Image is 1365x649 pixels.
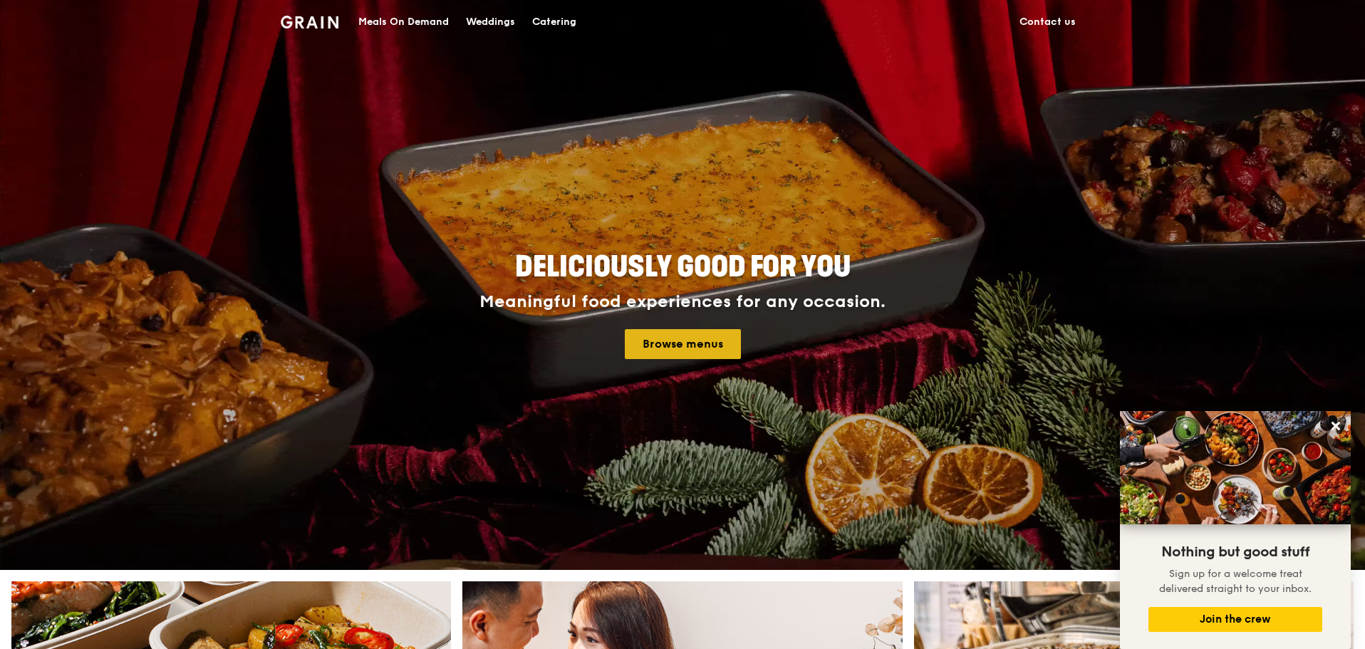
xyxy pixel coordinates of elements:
[1148,607,1322,632] button: Join the crew
[625,329,741,359] a: Browse menus
[515,250,851,284] span: Deliciously good for you
[1159,568,1312,595] span: Sign up for a welcome treat delivered straight to your inbox.
[457,1,524,43] a: Weddings
[281,16,338,28] img: Grain
[532,1,576,43] div: Catering
[524,1,585,43] a: Catering
[358,1,449,43] div: Meals On Demand
[1120,411,1351,524] img: DSC07876-Edit02-Large.jpeg
[426,292,939,312] div: Meaningful food experiences for any occasion.
[1011,1,1084,43] a: Contact us
[1324,415,1347,437] button: Close
[466,1,515,43] div: Weddings
[1161,544,1309,561] span: Nothing but good stuff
